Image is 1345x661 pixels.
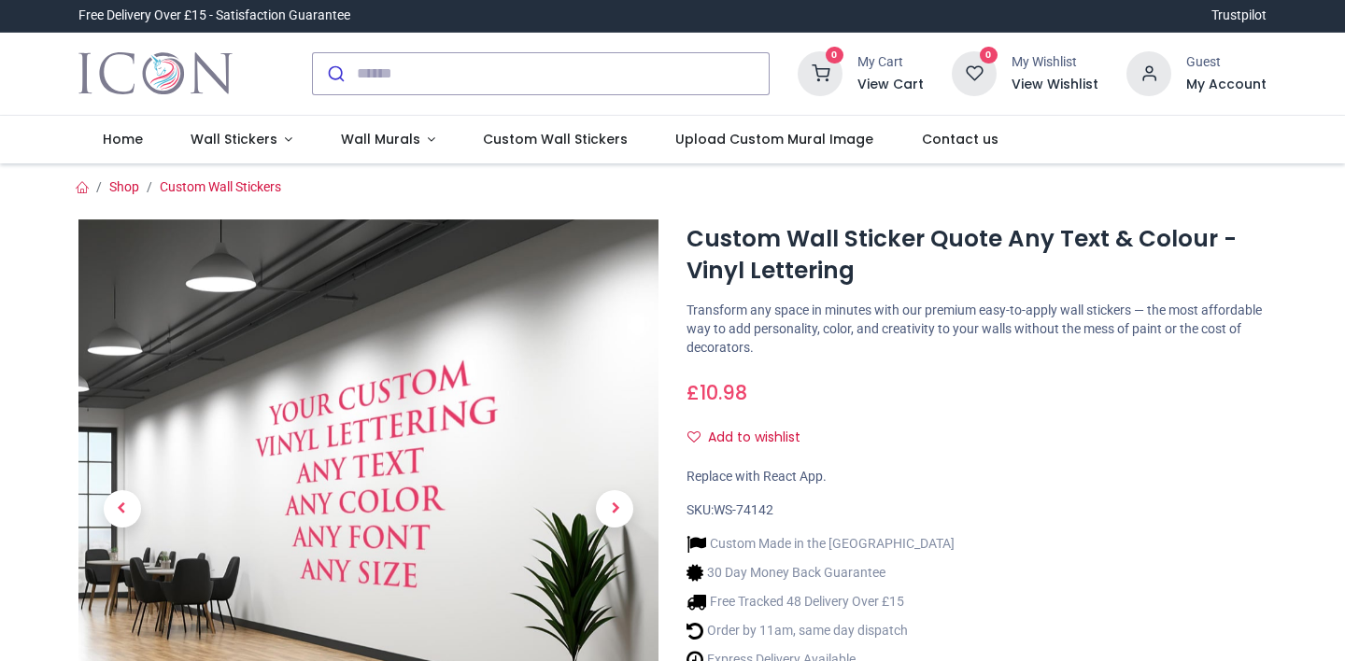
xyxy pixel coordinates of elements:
[687,302,1267,357] p: Transform any space in minutes with our premium easy-to-apply wall stickers — the most affordable...
[1012,53,1098,72] div: My Wishlist
[341,130,420,148] span: Wall Murals
[687,563,955,583] li: 30 Day Money Back Guarantee
[922,130,998,148] span: Contact us
[483,130,628,148] span: Custom Wall Stickers
[109,179,139,194] a: Shop
[191,130,277,148] span: Wall Stickers
[857,76,924,94] a: View Cart
[714,502,773,517] span: WS-74142
[798,64,842,79] a: 0
[160,179,281,194] a: Custom Wall Stickers
[675,130,873,148] span: Upload Custom Mural Image
[980,47,998,64] sup: 0
[1012,76,1098,94] a: View Wishlist
[166,116,317,164] a: Wall Stickers
[78,7,350,25] div: Free Delivery Over £15 - Satisfaction Guarantee
[78,48,233,100] a: Logo of Icon Wall Stickers
[103,130,143,148] span: Home
[687,592,955,612] li: Free Tracked 48 Delivery Over £15
[687,468,1267,486] div: Replace with React App.
[78,48,233,100] img: Icon Wall Stickers
[596,490,633,527] span: Next
[1186,53,1267,72] div: Guest
[317,116,460,164] a: Wall Murals
[952,64,997,79] a: 0
[313,53,357,94] button: Submit
[104,490,141,527] span: Previous
[687,223,1267,288] h1: Custom Wall Sticker Quote Any Text & Colour - Vinyl Lettering
[687,430,701,443] i: Add to wishlist
[1186,76,1267,94] a: My Account
[687,501,1267,520] div: SKU:
[857,53,924,72] div: My Cart
[700,379,747,406] span: 10.98
[687,379,747,406] span: £
[687,534,955,554] li: Custom Made in the [GEOGRAPHIC_DATA]
[1211,7,1267,25] a: Trustpilot
[687,422,816,454] button: Add to wishlistAdd to wishlist
[687,621,955,640] li: Order by 11am, same day dispatch
[826,47,843,64] sup: 0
